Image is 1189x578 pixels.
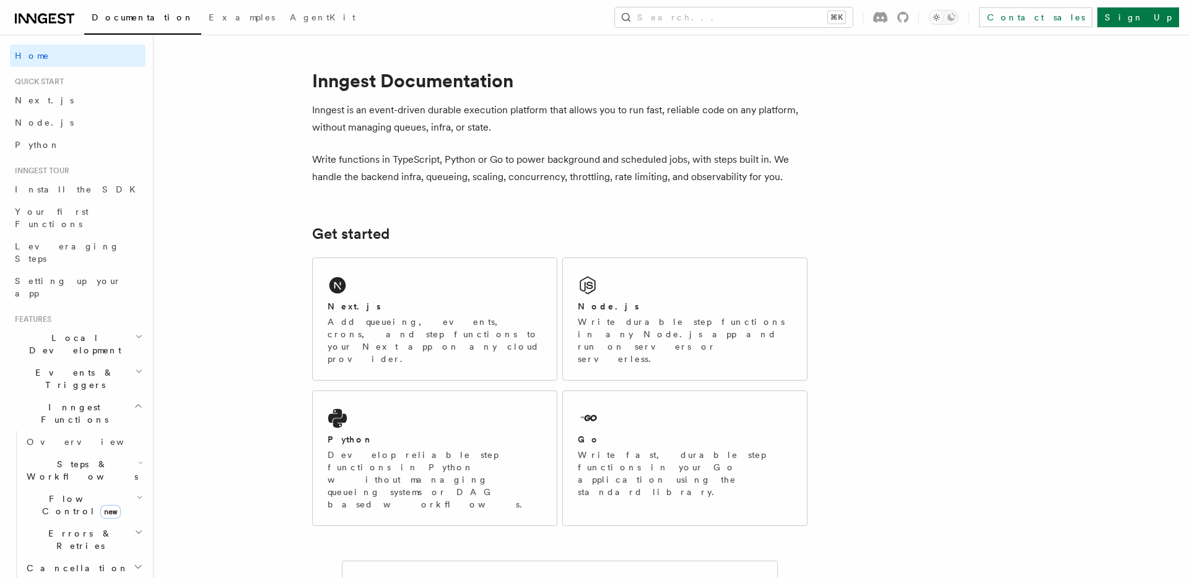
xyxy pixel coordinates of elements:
[22,522,146,557] button: Errors & Retries
[15,118,74,127] span: Node.js
[328,433,373,446] h2: Python
[328,300,381,313] h2: Next.js
[312,69,808,92] h1: Inngest Documentation
[10,77,64,87] span: Quick start
[209,12,275,22] span: Examples
[328,316,542,365] p: Add queueing, events, crons, and step functions to your Next app on any cloud provider.
[10,178,146,201] a: Install the SDK
[828,11,845,24] kbd: ⌘K
[562,257,808,381] a: Node.jsWrite durable step functions in any Node.js app and run on servers or serverless.
[10,45,146,67] a: Home
[10,89,146,111] a: Next.js
[328,449,542,511] p: Develop reliable step functions in Python without managing queueing systems or DAG based workflows.
[10,134,146,156] a: Python
[15,276,121,298] span: Setting up your app
[22,493,136,517] span: Flow Control
[15,95,74,105] span: Next.js
[1097,7,1179,27] a: Sign Up
[27,437,154,447] span: Overview
[312,225,390,243] a: Get started
[578,433,600,446] h2: Go
[22,458,138,483] span: Steps & Workflows
[10,201,146,235] a: Your first Functions
[22,562,129,574] span: Cancellation
[22,431,146,453] a: Overview
[15,241,120,264] span: Leveraging Steps
[84,4,201,35] a: Documentation
[312,390,557,526] a: PythonDevelop reliable step functions in Python without managing queueing systems or DAG based wo...
[290,12,355,22] span: AgentKit
[22,488,146,522] button: Flow Controlnew
[578,316,792,365] p: Write durable step functions in any Node.js app and run on servers or serverless.
[615,7,853,27] button: Search...⌘K
[15,207,89,229] span: Your first Functions
[10,235,146,270] a: Leveraging Steps
[10,327,146,361] button: Local Development
[15,140,60,150] span: Python
[22,453,146,488] button: Steps & Workflows
[312,151,808,186] p: Write functions in TypeScript, Python or Go to power background and scheduled jobs, with steps bu...
[10,314,51,324] span: Features
[10,401,134,426] span: Inngest Functions
[201,4,282,33] a: Examples
[282,4,363,33] a: AgentKit
[10,111,146,134] a: Node.js
[92,12,194,22] span: Documentation
[312,257,557,381] a: Next.jsAdd queueing, events, crons, and step functions to your Next app on any cloud provider.
[10,396,146,431] button: Inngest Functions
[22,527,134,552] span: Errors & Retries
[15,184,143,194] span: Install the SDK
[929,10,959,25] button: Toggle dark mode
[312,101,808,136] p: Inngest is an event-driven durable execution platform that allows you to run fast, reliable code ...
[10,366,135,391] span: Events & Triggers
[10,270,146,304] a: Setting up your app
[10,361,146,396] button: Events & Triggers
[578,300,639,313] h2: Node.js
[100,505,121,519] span: new
[578,449,792,498] p: Write fast, durable step functions in your Go application using the standard library.
[15,50,50,62] span: Home
[979,7,1092,27] a: Contact sales
[562,390,808,526] a: GoWrite fast, durable step functions in your Go application using the standard library.
[10,332,135,356] span: Local Development
[10,166,69,176] span: Inngest tour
